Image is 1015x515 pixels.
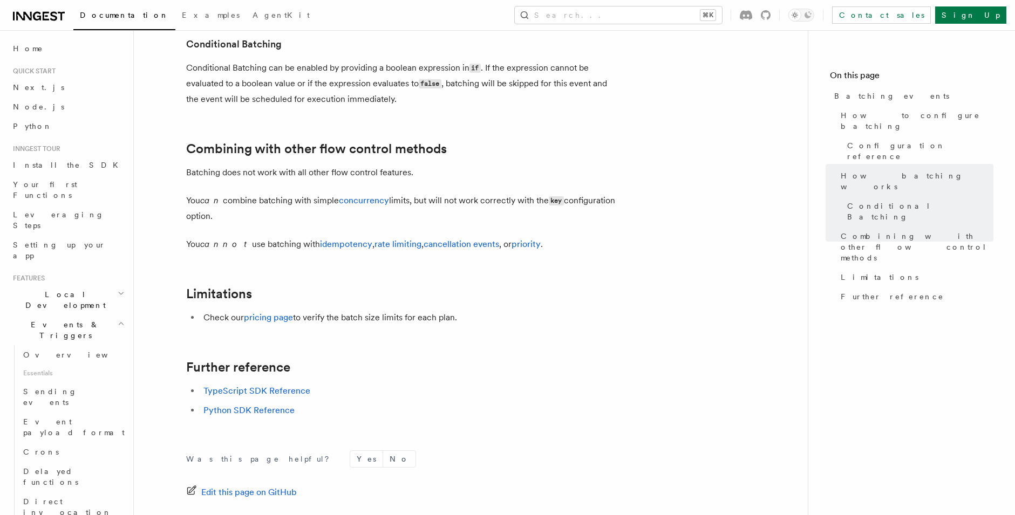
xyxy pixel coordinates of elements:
p: You combine batching with simple limits, but will not work correctly with the configuration option. [186,193,618,224]
span: Python [13,122,52,131]
span: Documentation [80,11,169,19]
a: Python [9,116,127,136]
a: Combining with other flow control methods [186,141,447,156]
button: Toggle dark mode [788,9,814,22]
a: Next.js [9,78,127,97]
a: Setting up your app [9,235,127,265]
span: Further reference [841,291,944,302]
a: How batching works [836,166,993,196]
a: Your first Functions [9,175,127,205]
span: Event payload format [23,417,125,437]
span: Essentials [19,365,127,382]
a: Crons [19,442,127,462]
p: Was this page helpful? [186,454,337,464]
a: Delayed functions [19,462,127,492]
a: Conditional Batching [843,196,993,226]
code: if [469,64,481,73]
kbd: ⌘K [700,10,716,20]
span: Next.js [13,83,64,92]
a: Sending events [19,382,127,412]
a: cancellation events [424,239,499,249]
span: Quick start [9,67,56,75]
a: Install the SDK [9,155,127,175]
span: Delayed functions [23,467,78,486]
a: Leveraging Steps [9,205,127,235]
em: cannot [200,239,252,249]
a: Node.js [9,97,127,116]
code: false [419,79,441,88]
a: Further reference [836,287,993,306]
button: No [383,451,415,467]
code: key [549,196,564,205]
h4: On this page [830,69,993,86]
a: Edit this page on GitHub [186,485,297,500]
a: Limitations [836,267,993,287]
a: Overview [19,345,127,365]
span: Install the SDK [13,161,125,169]
span: Setting up your app [13,241,106,260]
p: Batching does not work with all other flow control features. [186,165,618,180]
p: You use batching with , , , or . [186,237,618,252]
a: AgentKit [246,3,316,29]
a: Home [9,39,127,58]
a: Sign Up [935,6,1006,24]
span: Local Development [9,289,118,311]
a: Documentation [73,3,175,30]
li: Check our to verify the batch size limits for each plan. [200,310,618,325]
span: Configuration reference [847,140,993,162]
a: Limitations [186,286,252,301]
span: Node.js [13,102,64,111]
a: Configuration reference [843,136,993,166]
span: AgentKit [253,11,310,19]
span: Events & Triggers [9,319,118,341]
a: Further reference [186,360,290,375]
span: Inngest tour [9,145,60,153]
span: How batching works [841,170,993,192]
a: Event payload format [19,412,127,442]
a: Python SDK Reference [203,405,295,415]
span: Features [9,274,45,283]
span: Overview [23,351,134,359]
a: Combining with other flow control methods [836,226,993,267]
button: Local Development [9,285,127,315]
span: Home [13,43,43,54]
a: Batching events [830,86,993,106]
span: Sending events [23,387,77,407]
a: priority [512,239,541,249]
a: Examples [175,3,246,29]
button: Events & Triggers [9,315,127,345]
a: idempotency [320,239,372,249]
p: Conditional Batching can be enabled by providing a boolean expression in . If the expression cann... [186,60,618,107]
a: Conditional Batching [186,37,282,52]
a: How to configure batching [836,106,993,136]
em: can [200,195,223,205]
span: Your first Functions [13,180,77,200]
a: TypeScript SDK Reference [203,386,310,396]
span: Batching events [834,91,949,101]
span: Conditional Batching [847,201,993,222]
a: Contact sales [832,6,931,24]
button: Search...⌘K [515,6,722,24]
span: Examples [182,11,240,19]
a: rate limiting [374,239,421,249]
button: Yes [350,451,383,467]
span: Leveraging Steps [13,210,104,230]
span: Combining with other flow control methods [841,231,993,263]
span: How to configure batching [841,110,993,132]
span: Edit this page on GitHub [201,485,297,500]
span: Limitations [841,272,918,283]
a: pricing page [244,312,293,322]
span: Crons [23,448,59,456]
a: concurrency [339,195,389,205]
